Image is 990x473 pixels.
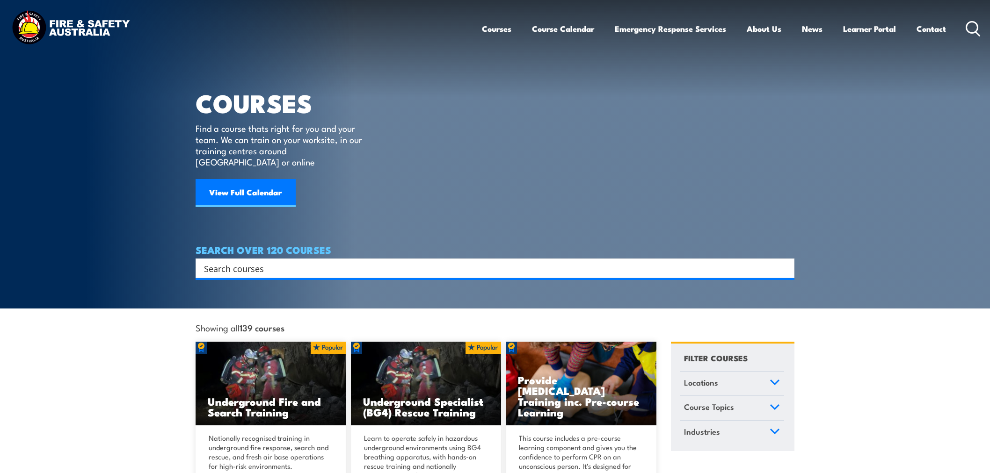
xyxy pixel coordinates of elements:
[196,122,366,167] p: Find a course thats right for you and your team. We can train on your worksite, in our training c...
[196,179,296,207] a: View Full Calendar
[482,16,511,41] a: Courses
[778,262,791,275] button: Search magnifier button
[680,396,784,420] a: Course Topics
[196,92,376,114] h1: COURSES
[351,342,502,426] img: Underground mine rescue
[684,376,718,389] span: Locations
[518,374,644,417] h3: Provide [MEDICAL_DATA] Training inc. Pre-course Learning
[196,342,346,426] a: Underground Fire and Search Training
[351,342,502,426] a: Underground Specialist (BG4) Rescue Training
[240,321,284,334] strong: 139 courses
[684,401,734,413] span: Course Topics
[802,16,823,41] a: News
[532,16,594,41] a: Course Calendar
[747,16,781,41] a: About Us
[196,322,284,332] span: Showing all
[684,351,748,364] h4: FILTER COURSES
[917,16,946,41] a: Contact
[684,425,720,438] span: Industries
[208,396,334,417] h3: Underground Fire and Search Training
[363,396,489,417] h3: Underground Specialist (BG4) Rescue Training
[196,342,346,426] img: Underground mine rescue
[209,433,330,471] p: Nationally recognised training in underground fire response, search and rescue, and fresh air bas...
[196,244,794,255] h4: SEARCH OVER 120 COURSES
[206,262,776,275] form: Search form
[204,261,774,275] input: Search input
[506,342,656,426] img: Low Voltage Rescue and Provide CPR
[506,342,656,426] a: Provide [MEDICAL_DATA] Training inc. Pre-course Learning
[843,16,896,41] a: Learner Portal
[680,421,784,445] a: Industries
[615,16,726,41] a: Emergency Response Services
[680,372,784,396] a: Locations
